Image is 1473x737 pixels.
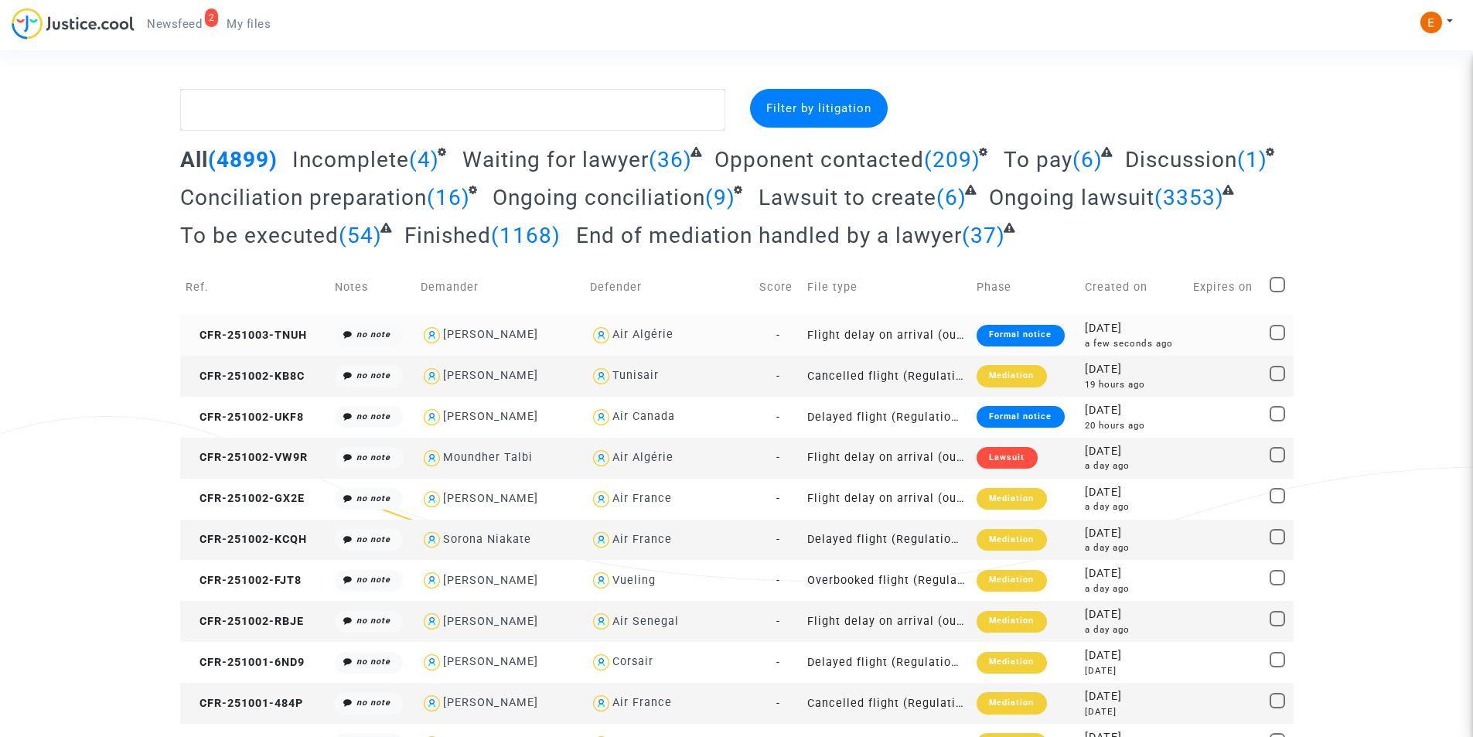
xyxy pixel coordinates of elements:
div: Tunisair [612,369,659,382]
span: Opponent contacted [714,147,924,172]
span: CFR-251002-FJT8 [186,574,302,587]
span: - [776,697,780,710]
div: Formal notice [977,325,1064,346]
div: Mediation [977,365,1046,387]
div: Air Canada [612,410,675,423]
img: icon-user.svg [421,447,443,469]
i: no note [356,534,390,544]
td: File type [802,260,971,315]
span: Incomplete [292,147,409,172]
td: Delayed flight (Regulation EC 261/2004) [802,642,971,683]
img: icon-user.svg [590,488,612,510]
td: Phase [971,260,1079,315]
div: Air Senegal [612,615,679,628]
span: CFR-251001-6ND9 [186,656,305,669]
span: CFR-251002-RBJE [186,615,304,628]
td: Delayed flight (Regulation EC 261/2004) [802,520,971,561]
span: - [776,411,780,424]
img: icon-user.svg [421,406,443,428]
span: To be executed [180,223,339,248]
td: Ref. [180,260,330,315]
td: Demander [415,260,585,315]
span: Ongoing conciliation [493,185,705,210]
div: [DATE] [1085,525,1182,542]
i: no note [356,575,390,585]
img: icon-user.svg [590,406,612,428]
span: CFR-251001-484P [186,697,303,710]
img: icon-user.svg [421,610,443,633]
img: jc-logo.svg [12,8,135,39]
td: Cancelled flight (Regulation EC 261/2004) [802,356,971,397]
i: no note [356,411,390,421]
span: Conciliation preparation [180,185,427,210]
div: [DATE] [1085,361,1182,378]
div: Mediation [977,692,1046,714]
div: [DATE] [1085,688,1182,705]
td: Flight delay on arrival (outside of EU - Montreal Convention) [802,601,971,642]
div: a few seconds ago [1085,337,1182,350]
div: a day ago [1085,582,1182,595]
div: Air Algérie [612,451,673,464]
td: Notes [329,260,415,315]
span: (36) [649,147,692,172]
img: icon-user.svg [421,692,443,715]
td: Score [754,260,802,315]
div: [DATE] [1085,705,1182,718]
i: no note [356,698,390,708]
i: no note [356,616,390,626]
div: 19 hours ago [1085,378,1182,391]
span: CFR-251003-TNUH [186,329,307,342]
img: icon-user.svg [590,324,612,346]
span: - [776,329,780,342]
div: Formal notice [977,406,1064,428]
td: Defender [585,260,754,315]
div: Mediation [977,611,1046,633]
span: - [776,451,780,464]
span: - [776,492,780,505]
img: ACg8ocIeiFvHKe4dA5oeRFd_CiCnuxWUEc1A2wYhRJE3TTWt=s96-c [1420,12,1442,33]
span: - [776,615,780,628]
div: [DATE] [1085,565,1182,582]
div: [PERSON_NAME] [443,410,538,423]
td: Flight delay on arrival (outside of EU - Montreal Convention) [802,315,971,356]
span: Newsfeed [147,17,202,31]
div: [DATE] [1085,664,1182,677]
img: icon-user.svg [590,651,612,674]
img: icon-user.svg [421,324,443,346]
i: no note [356,452,390,462]
span: Waiting for lawyer [462,147,649,172]
i: no note [356,493,390,503]
i: no note [356,329,390,339]
div: [PERSON_NAME] [443,615,538,628]
span: (54) [339,223,382,248]
span: My files [227,17,271,31]
td: Created on [1079,260,1188,315]
span: - [776,370,780,383]
span: All [180,147,208,172]
span: - [776,574,780,587]
img: icon-user.svg [590,569,612,592]
img: icon-user.svg [421,651,443,674]
div: Corsair [612,655,653,668]
span: CFR-251002-KB8C [186,370,305,383]
td: Flight delay on arrival (outside of EU - Montreal Convention) [802,438,971,479]
div: a day ago [1085,623,1182,636]
span: Discussion [1125,147,1237,172]
div: 20 hours ago [1085,419,1182,432]
i: no note [356,657,390,667]
div: Mediation [977,529,1046,551]
div: [PERSON_NAME] [443,369,538,382]
div: [PERSON_NAME] [443,696,538,709]
div: Air France [612,696,672,709]
div: [PERSON_NAME] [443,492,538,505]
div: Mediation [977,570,1046,592]
img: icon-user.svg [421,569,443,592]
div: Moundher Talbi [443,451,533,464]
div: [DATE] [1085,647,1182,664]
div: a day ago [1085,541,1182,554]
td: Overbooked flight (Regulation EC 261/2004) [802,560,971,601]
span: (4) [409,147,439,172]
span: CFR-251002-GX2E [186,492,305,505]
div: Lawsuit [977,447,1037,469]
span: (16) [427,185,470,210]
